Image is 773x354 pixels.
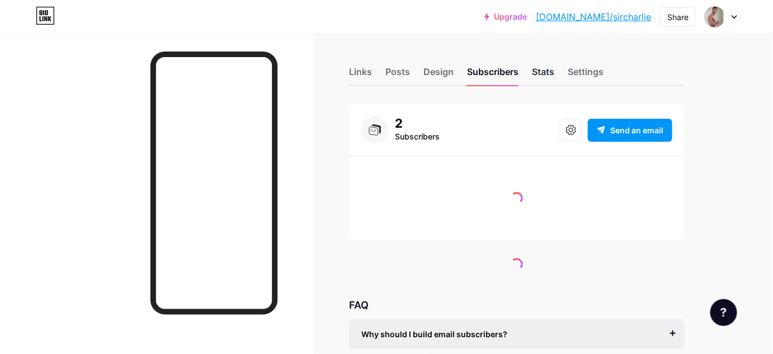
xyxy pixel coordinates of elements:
[349,297,685,313] div: FAQ
[361,328,507,340] span: Why should I build email subscribers?
[484,12,527,21] a: Upgrade
[124,66,188,73] div: Keywords by Traffic
[349,65,372,85] div: Links
[467,65,519,85] div: Subscribers
[395,117,440,130] div: 2
[536,10,651,24] a: [DOMAIN_NAME]/sircharlie
[30,65,39,74] img: tab_domain_overview_orange.svg
[31,18,55,27] div: v 4.0.25
[568,65,604,85] div: Settings
[610,124,663,136] span: Send an email
[704,6,725,27] img: sircharlie
[385,65,410,85] div: Posts
[18,18,27,27] img: logo_orange.svg
[532,65,554,85] div: Stats
[18,29,27,38] img: website_grey.svg
[29,29,123,38] div: Domain: [DOMAIN_NAME]
[423,65,454,85] div: Design
[43,66,100,73] div: Domain Overview
[395,130,440,143] div: Subscribers
[667,11,689,23] div: Share
[111,65,120,74] img: tab_keywords_by_traffic_grey.svg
